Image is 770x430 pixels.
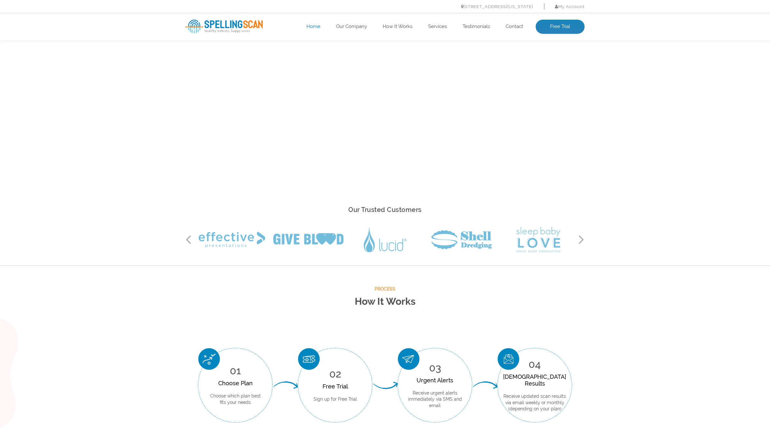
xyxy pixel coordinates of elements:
button: Next [578,235,585,244]
span: Process [185,285,585,293]
img: Free Trial [298,348,320,370]
div: [DEMOGRAPHIC_DATA] Results [503,373,566,387]
img: Urgent Alerts [398,348,419,370]
img: Scan Result [498,348,519,370]
img: Choose Plan [198,348,220,370]
img: Lucid [364,227,407,252]
img: Effective [199,232,265,248]
span: 03 [429,362,441,374]
h2: How It Works [185,293,585,310]
p: Receive updated scan results via email weekly or monthly (depending on your plan) [503,393,566,412]
p: Sign up for Free Trial [314,396,357,403]
p: Choose which plan best fits your needs [208,393,263,406]
img: Sleep Baby Love [516,227,560,253]
div: Choose Plan [208,380,263,387]
img: Give Blood [273,233,343,246]
button: Previous [185,235,192,244]
div: Free Trial [314,383,357,390]
h2: Our Trusted Customers [185,204,585,215]
span: 04 [529,358,541,370]
div: Urgent Alerts [408,377,462,384]
p: Receive urgent alerts immediately via SMS and email [408,390,462,409]
span: 02 [329,368,341,380]
img: Shell Dredging [431,230,492,249]
span: 01 [230,365,241,377]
